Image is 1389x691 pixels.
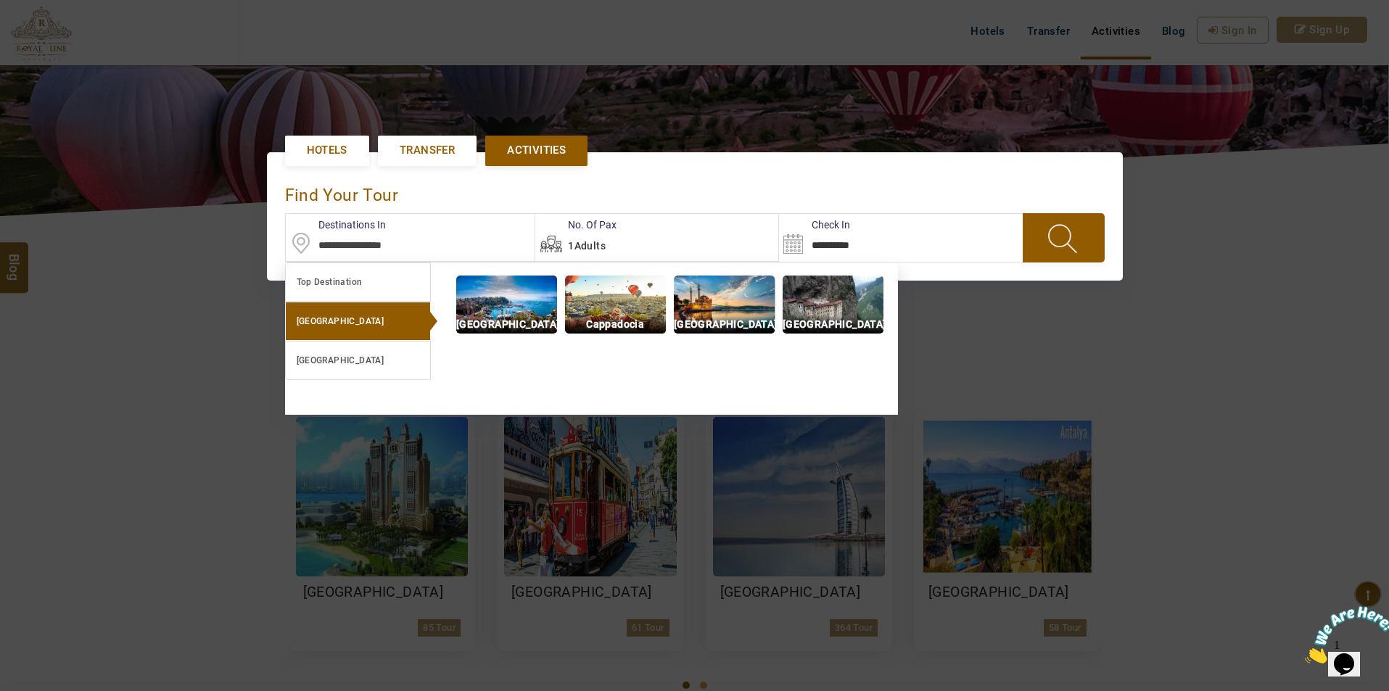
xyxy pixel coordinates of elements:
[779,218,850,232] label: Check In
[307,143,347,158] span: Hotels
[400,143,455,158] span: Transfer
[297,355,384,365] b: [GEOGRAPHIC_DATA]
[507,143,566,158] span: Activities
[565,316,666,333] p: Cappadocia
[456,276,557,334] img: img
[285,262,431,302] a: Top Destination
[285,136,369,165] a: Hotels
[297,277,363,287] b: Top Destination
[1299,600,1389,669] iframe: chat widget
[297,316,384,326] b: [GEOGRAPHIC_DATA]
[485,136,588,165] a: Activities
[285,341,431,380] a: [GEOGRAPHIC_DATA]
[783,316,883,333] p: [GEOGRAPHIC_DATA]
[6,6,96,63] img: Chat attention grabber
[285,302,431,341] a: [GEOGRAPHIC_DATA]
[565,276,666,334] img: img
[6,6,12,18] span: 1
[286,218,386,232] label: Destinations In
[535,218,617,232] label: No. Of Pax
[456,316,557,333] p: [GEOGRAPHIC_DATA]
[285,170,1105,213] div: find your Tour
[378,136,477,165] a: Transfer
[783,276,883,334] img: img
[568,240,606,252] span: 1Adults
[674,316,775,333] p: [GEOGRAPHIC_DATA]
[674,276,775,334] img: img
